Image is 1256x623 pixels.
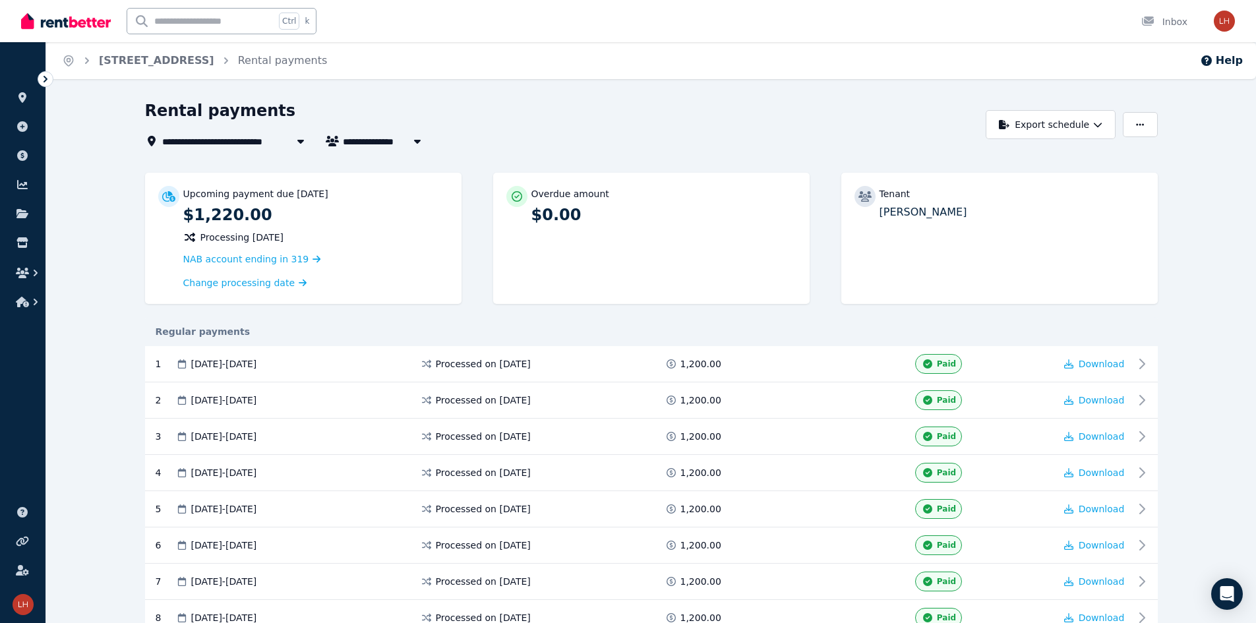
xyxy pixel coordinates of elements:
img: RentBetter [21,11,111,31]
span: 1,200.00 [680,502,721,516]
p: [PERSON_NAME] [880,204,1145,220]
p: $0.00 [531,204,796,225]
p: $1,220.00 [183,204,448,225]
p: Overdue amount [531,187,609,200]
span: Ctrl [279,13,299,30]
span: 1,200.00 [680,430,721,443]
span: Change processing date [183,276,295,289]
span: Paid [937,431,956,442]
span: Download [1079,504,1125,514]
span: Processing [DATE] [200,231,284,244]
span: Paid [937,467,956,478]
span: 1,200.00 [680,357,721,371]
span: 1,200.00 [680,394,721,407]
span: 1,200.00 [680,539,721,552]
span: [DATE] - [DATE] [191,430,257,443]
span: 1,200.00 [680,575,721,588]
button: Download [1064,539,1125,552]
span: Processed on [DATE] [436,575,531,588]
button: Download [1064,502,1125,516]
span: [DATE] - [DATE] [191,466,257,479]
span: [DATE] - [DATE] [191,502,257,516]
a: Rental payments [238,54,328,67]
button: Download [1064,575,1125,588]
button: Help [1200,53,1243,69]
span: Download [1079,431,1125,442]
img: Leandro Hsiung [1214,11,1235,32]
span: Paid [937,359,956,369]
button: Export schedule [986,110,1116,139]
div: Open Intercom Messenger [1211,578,1243,610]
span: [DATE] - [DATE] [191,575,257,588]
div: 1 [156,354,175,374]
span: Download [1079,359,1125,369]
div: 7 [156,572,175,591]
div: 5 [156,499,175,519]
span: Paid [937,540,956,550]
span: Processed on [DATE] [436,466,531,479]
button: Download [1064,394,1125,407]
span: Paid [937,504,956,514]
span: k [305,16,309,26]
div: 6 [156,535,175,555]
div: Regular payments [145,325,1158,338]
span: Paid [937,612,956,623]
div: 3 [156,427,175,446]
a: [STREET_ADDRESS] [99,54,214,67]
button: Download [1064,466,1125,479]
span: Paid [937,576,956,587]
div: 4 [156,463,175,483]
img: Leandro Hsiung [13,594,34,615]
div: 2 [156,390,175,410]
span: Download [1079,540,1125,550]
h1: Rental payments [145,100,296,121]
span: Processed on [DATE] [436,357,531,371]
span: Paid [937,395,956,405]
span: Download [1079,612,1125,623]
button: Download [1064,357,1125,371]
p: Tenant [880,187,911,200]
span: Download [1079,395,1125,405]
span: Processed on [DATE] [436,502,531,516]
span: Download [1079,467,1125,478]
span: Download [1079,576,1125,587]
span: [DATE] - [DATE] [191,394,257,407]
a: Change processing date [183,276,307,289]
span: Processed on [DATE] [436,539,531,552]
span: [DATE] - [DATE] [191,357,257,371]
button: Download [1064,430,1125,443]
nav: Breadcrumb [46,42,343,79]
span: Processed on [DATE] [436,430,531,443]
p: Upcoming payment due [DATE] [183,187,328,200]
span: NAB account ending in 319 [183,254,309,264]
div: Inbox [1141,15,1187,28]
span: [DATE] - [DATE] [191,539,257,552]
span: Processed on [DATE] [436,394,531,407]
span: 1,200.00 [680,466,721,479]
